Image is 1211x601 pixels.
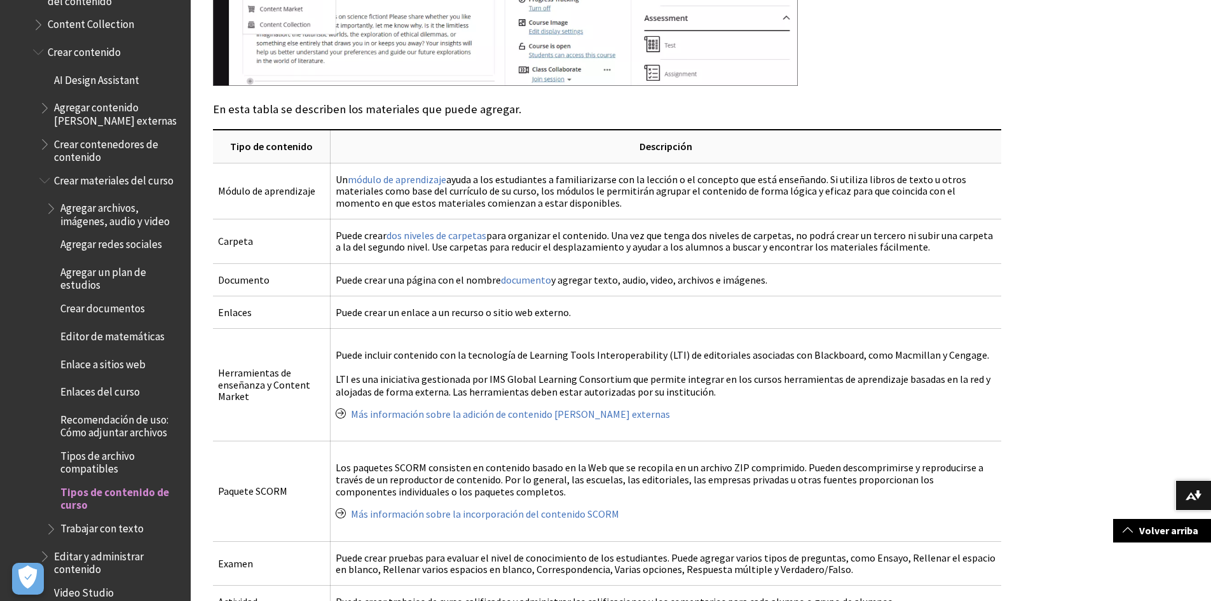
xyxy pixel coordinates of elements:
[54,134,182,163] span: Crear contenedores de contenido
[60,354,146,371] span: Enlace a sitios web
[60,445,182,475] span: Tipos de archivo compatibles
[330,130,1001,163] th: Descripción
[1113,519,1211,542] a: Volver arriba
[213,541,331,586] td: Examen
[330,219,1001,263] td: Puede crear para organizar el contenido. Una vez que tenga dos niveles de carpetas, no podrá crea...
[213,130,331,163] th: Tipo de contenido
[213,441,331,541] td: Paquete SCORM
[501,273,551,287] a: documento
[60,261,182,291] span: Agregar un plan de estudios
[330,296,1001,329] td: Puede crear un enlace a un recurso o sitio web externo.
[213,101,1001,118] p: En esta tabla se describen los materiales que puede agregar.
[213,328,331,441] td: Herramientas de enseñanza y Content Market
[60,326,165,343] span: Editor de matemáticas
[348,173,446,186] a: módulo de aprendizaje
[351,408,670,421] a: Más información sobre la adición de contenido [PERSON_NAME] externas
[60,409,182,439] span: Recomendación de uso: Cómo adjuntar archivos
[48,14,134,31] span: Content Collection
[54,69,139,86] span: AI Design Assistant
[336,462,996,499] p: Los paquetes SCORM consisten en contenido basado en la Web que se recopila en un archivo ZIP comp...
[330,163,1001,219] td: Un ayuda a los estudiantes a familiarizarse con la lección o el concepto que está enseñando. Si u...
[54,170,174,187] span: Crear materiales del curso
[60,382,140,399] span: Enlaces del curso
[60,298,145,315] span: Crear documentos
[213,296,331,329] td: Enlaces
[351,508,619,521] a: Más información sobre la incorporación del contenido SCORM
[12,563,44,595] button: Abrir preferencias
[54,97,182,127] span: Agregar contenido [PERSON_NAME] externas
[330,263,1001,296] td: Puede crear una página con el nombre y agregar texto, audio, video, archivos e imágenes.
[60,198,182,228] span: Agregar archivos, imágenes, audio y video
[387,229,486,242] a: dos niveles de carpetas
[54,582,114,599] span: Video Studio
[336,349,996,398] p: Puede incluir contenido con la tecnología de Learning Tools Interoperability (LTI) de editoriales...
[60,234,162,251] span: Agregar redes sociales
[54,546,182,576] span: Editar y administrar contenido
[213,219,331,263] td: Carpeta
[213,263,331,296] td: Documento
[330,541,1001,586] td: Puede crear pruebas para evaluar el nivel de conocimiento de los estudiantes. Puede agregar vario...
[60,481,182,511] span: Tipos de contenido de curso
[48,41,121,59] span: Crear contenido
[60,518,144,535] span: Trabajar con texto
[213,163,331,219] td: Módulo de aprendizaje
